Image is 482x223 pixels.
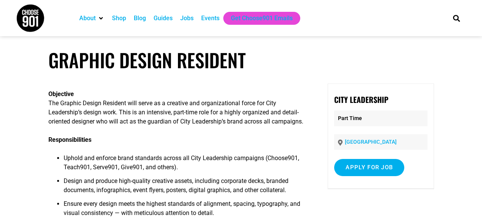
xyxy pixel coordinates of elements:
nav: Main nav [75,12,440,25]
span: Ensure every design meets the highest standards of alignment, spacing, typography, and visual con... [64,200,300,217]
b: Responsibilities [48,136,91,143]
a: Get Choose901 Emails [231,14,293,23]
a: About [79,14,96,23]
a: Events [201,14,219,23]
h1: Graphic Design Resident [48,49,434,71]
strong: City Leadership [334,94,388,105]
input: Apply for job [334,159,404,176]
span: The Graphic Design Resident will serve as a creative and organizational force for City Leadership... [48,99,303,125]
a: Guides [154,14,173,23]
a: Blog [134,14,146,23]
p: Part Time [334,111,427,126]
span: Uphold and enforce brand standards across all City Leadership campaigns (Choose901, Teach901, Ser... [64,154,299,171]
a: Shop [112,14,126,23]
a: Jobs [180,14,194,23]
div: Search [450,12,463,24]
span: Design and produce high-quality creative assets, including corporate decks, branded documents, in... [64,177,288,194]
b: Objective [48,90,74,98]
a: [GEOGRAPHIC_DATA] [345,139,397,145]
div: About [75,12,108,25]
